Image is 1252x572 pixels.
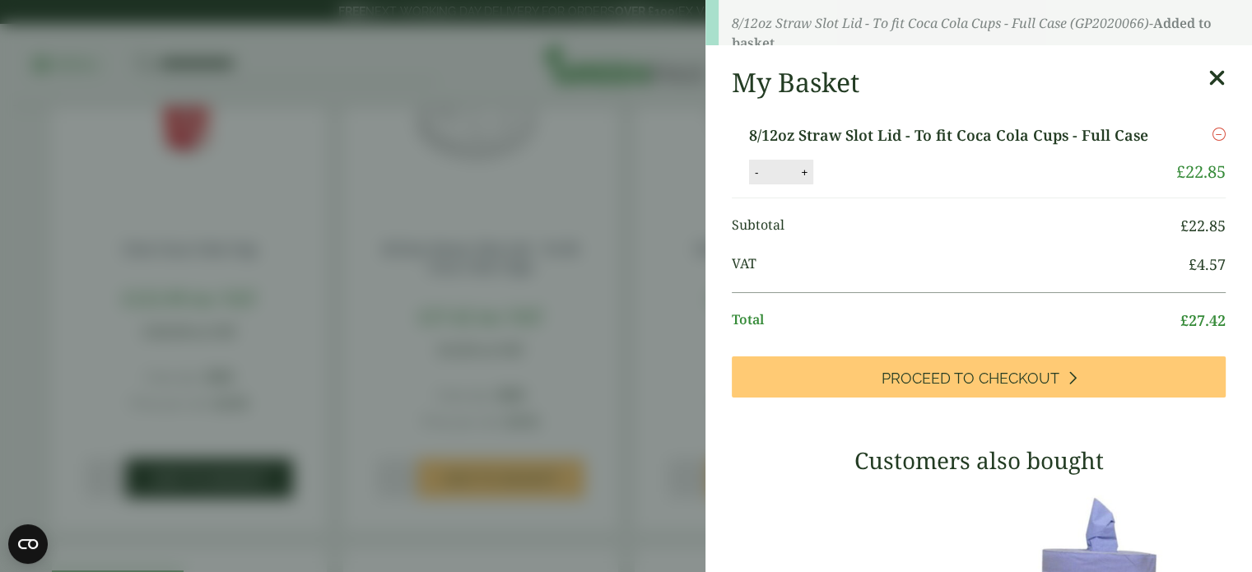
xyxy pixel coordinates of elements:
bdi: 22.85 [1176,160,1226,183]
h3: Customers also bought [732,447,1226,475]
a: 8/12oz Straw Slot Lid - To fit Coca Cola Cups - Full Case [749,124,1162,146]
span: £ [1180,310,1189,330]
span: Total [732,309,1180,332]
a: Proceed to Checkout [732,356,1226,398]
span: Proceed to Checkout [882,370,1059,388]
button: Open CMP widget [8,524,48,564]
button: + [796,165,812,179]
button: - [750,165,763,179]
span: Subtotal [732,215,1180,237]
span: £ [1176,160,1185,183]
bdi: 4.57 [1189,254,1226,274]
bdi: 27.42 [1180,310,1226,330]
span: £ [1180,216,1189,235]
span: VAT [732,253,1189,276]
h2: My Basket [732,67,859,98]
span: £ [1189,254,1197,274]
a: Remove this item [1212,124,1226,144]
bdi: 22.85 [1180,216,1226,235]
em: 8/12oz Straw Slot Lid - To fit Coca Cola Cups - Full Case (GP2020066) [732,14,1149,32]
